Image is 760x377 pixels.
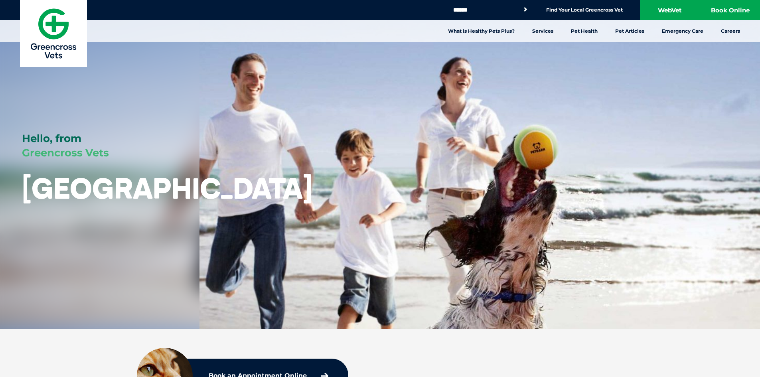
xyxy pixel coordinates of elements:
[523,20,562,42] a: Services
[653,20,712,42] a: Emergency Care
[606,20,653,42] a: Pet Articles
[22,172,312,204] h1: [GEOGRAPHIC_DATA]
[712,20,749,42] a: Careers
[22,146,109,159] span: Greencross Vets
[22,132,81,145] span: Hello, from
[521,6,529,14] button: Search
[562,20,606,42] a: Pet Health
[439,20,523,42] a: What is Healthy Pets Plus?
[546,7,623,13] a: Find Your Local Greencross Vet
